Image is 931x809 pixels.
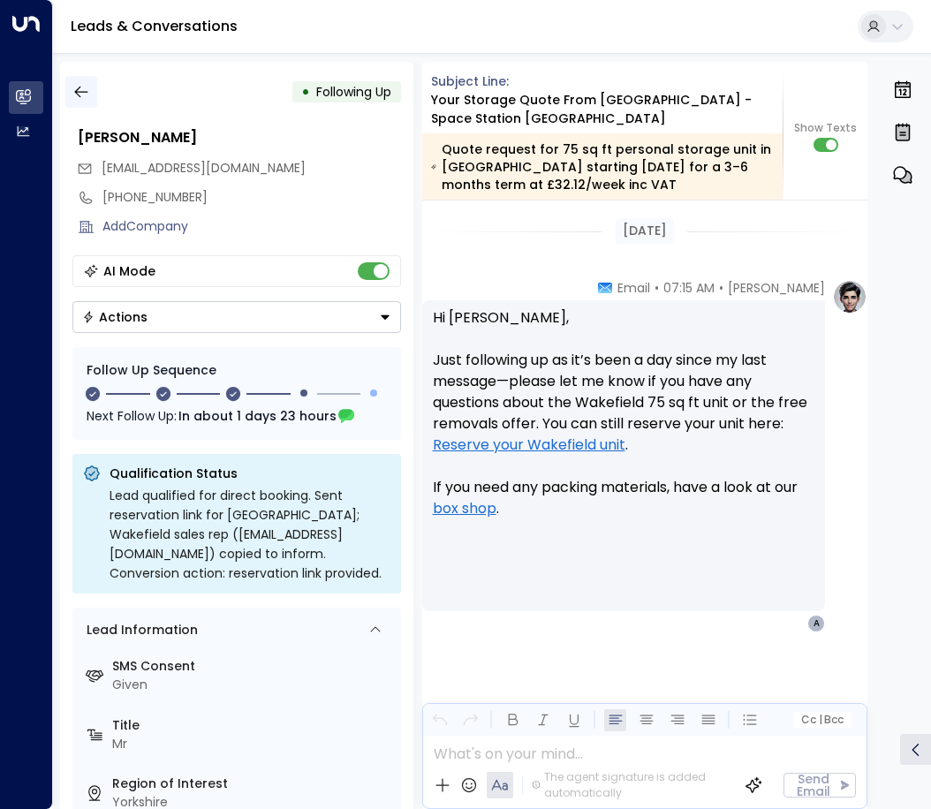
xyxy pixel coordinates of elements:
div: Button group with a nested menu [72,301,401,333]
span: ashnikumar123@googlemail.com [102,159,306,178]
label: Region of Interest [112,775,394,793]
div: Follow Up Sequence [87,361,387,380]
span: Following Up [316,83,391,101]
div: Quote request for 75 sq ft personal storage unit in [GEOGRAPHIC_DATA] starting [DATE] for a 3–6 m... [431,140,773,193]
div: • [301,76,310,108]
div: Lead Information [80,621,198,639]
div: Next Follow Up: [87,406,387,426]
div: Actions [82,309,148,325]
span: Subject Line: [431,72,509,90]
span: [PERSON_NAME] [728,279,825,297]
label: SMS Consent [112,657,394,676]
a: Leads & Conversations [71,16,238,36]
div: [PERSON_NAME] [78,127,401,148]
div: AddCompany [102,217,401,236]
p: Qualification Status [110,465,390,482]
div: [PHONE_NUMBER] [102,188,401,207]
div: AI Mode [103,262,155,280]
span: Show Texts [794,120,857,136]
div: A [807,615,825,632]
span: Cc Bcc [801,714,844,726]
img: profile-logo.png [832,279,867,314]
span: 07:15 AM [663,279,715,297]
span: In about 1 days 23 hours [178,406,337,426]
div: Given [112,676,394,694]
a: box shop [433,498,496,519]
button: Actions [72,301,401,333]
div: Your storage quote from [GEOGRAPHIC_DATA] - Space Station [GEOGRAPHIC_DATA] [431,91,783,128]
p: Hi [PERSON_NAME], Just following up as it’s been a day since my last message—please let me know i... [433,307,815,541]
span: • [719,279,723,297]
span: [EMAIL_ADDRESS][DOMAIN_NAME] [102,159,306,177]
a: Reserve your Wakefield unit [433,435,625,456]
span: • [655,279,659,297]
div: Mr [112,735,394,753]
div: [DATE] [616,218,674,244]
span: Email [617,279,650,297]
button: Redo [459,709,481,731]
button: Undo [428,709,450,731]
label: Title [112,716,394,735]
button: Cc|Bcc [794,712,851,729]
div: The agent signature is added automatically [532,769,731,801]
span: | [818,714,821,726]
div: Lead qualified for direct booking. Sent reservation link for [GEOGRAPHIC_DATA]; Wakefield sales r... [110,486,390,583]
